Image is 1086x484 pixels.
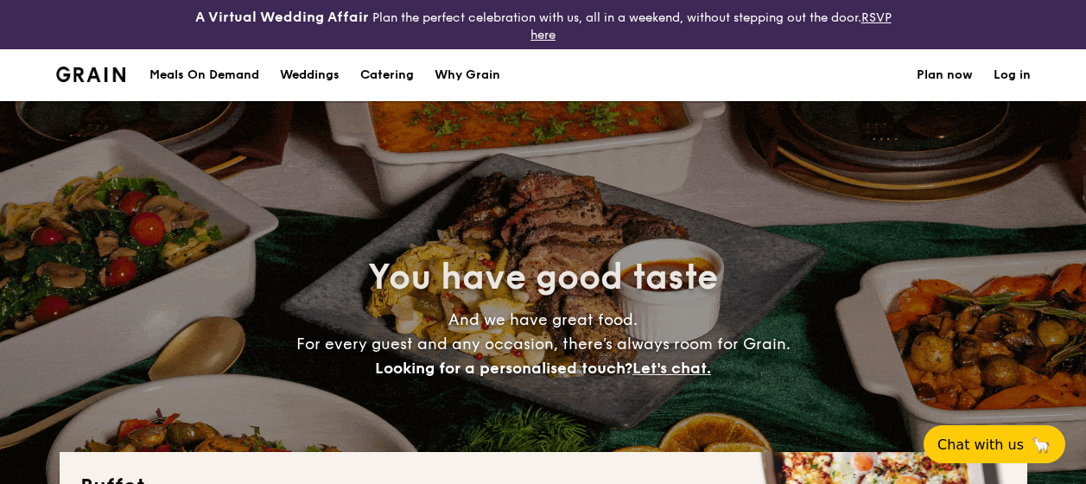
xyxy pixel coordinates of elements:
[424,49,511,101] a: Why Grain
[195,7,369,28] h4: A Virtual Wedding Affair
[56,67,126,82] img: Grain
[937,436,1024,453] span: Chat with us
[280,49,340,101] div: Weddings
[435,49,500,101] div: Why Grain
[368,257,718,298] span: You have good taste
[360,49,414,101] h1: Catering
[1031,435,1051,455] span: 🦙
[149,49,259,101] div: Meals On Demand
[994,49,1031,101] a: Log in
[270,49,350,101] a: Weddings
[296,310,791,378] span: And we have great food. For every guest and any occasion, there’s always room for Grain.
[350,49,424,101] a: Catering
[917,49,973,101] a: Plan now
[632,359,711,378] span: Let's chat.
[924,425,1065,463] button: Chat with us🦙
[181,7,905,42] div: Plan the perfect celebration with us, all in a weekend, without stepping out the door.
[375,359,632,378] span: Looking for a personalised touch?
[139,49,270,101] a: Meals On Demand
[56,67,126,82] a: Logotype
